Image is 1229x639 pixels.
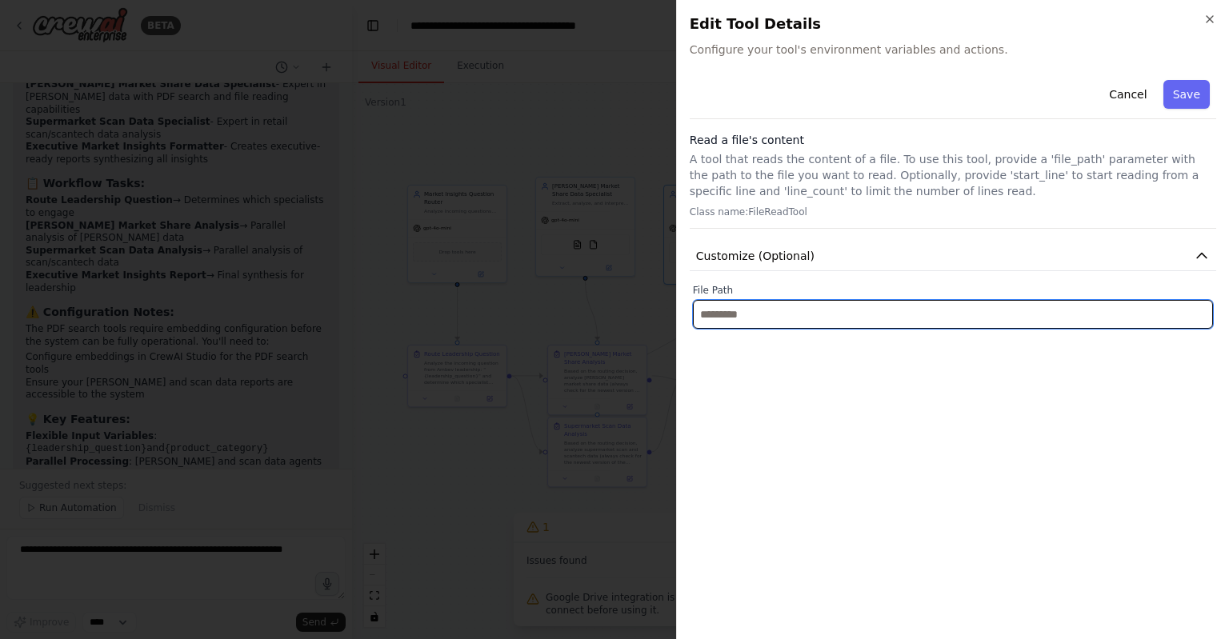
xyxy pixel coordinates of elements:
button: Save [1163,80,1210,109]
h2: Edit Tool Details [690,13,1216,35]
label: File Path [693,284,1213,297]
span: Customize (Optional) [696,248,815,264]
p: Class name: FileReadTool [690,206,1216,218]
p: A tool that reads the content of a file. To use this tool, provide a 'file_path' parameter with t... [690,151,1216,199]
button: Cancel [1099,80,1156,109]
span: Configure your tool's environment variables and actions. [690,42,1216,58]
h3: Read a file's content [690,132,1216,148]
button: Customize (Optional) [690,242,1216,271]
